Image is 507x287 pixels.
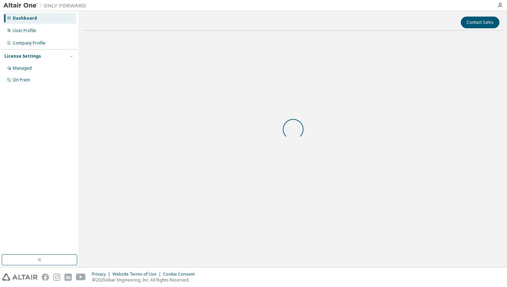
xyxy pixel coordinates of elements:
div: Dashboard [13,16,37,21]
img: Altair One [3,2,90,9]
div: Managed [13,66,32,71]
div: Privacy [92,271,112,277]
p: © 2025 Altair Engineering, Inc. All Rights Reserved. [92,277,199,283]
img: facebook.svg [42,274,49,281]
div: On Prem [13,77,30,83]
img: instagram.svg [53,274,60,281]
div: Cookie Consent [163,271,199,277]
button: Contact Sales [461,17,499,28]
div: Website Terms of Use [112,271,163,277]
div: Company Profile [13,40,46,46]
div: License Settings [4,53,41,59]
img: linkedin.svg [64,274,72,281]
img: youtube.svg [76,274,86,281]
div: User Profile [13,28,36,33]
img: altair_logo.svg [2,274,38,281]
